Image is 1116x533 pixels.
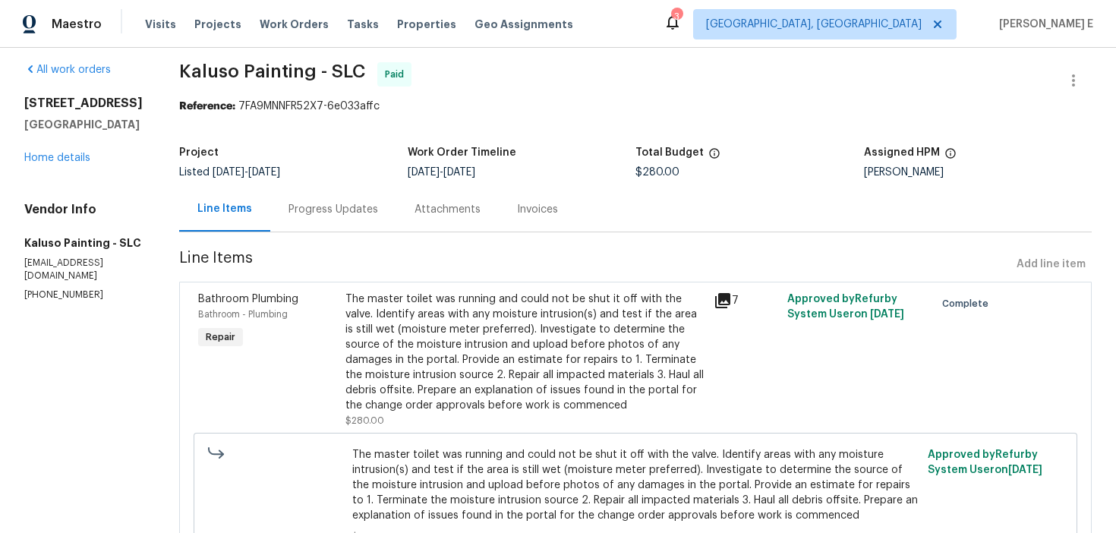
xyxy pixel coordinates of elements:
[24,257,143,282] p: [EMAIL_ADDRESS][DOMAIN_NAME]
[200,330,241,345] span: Repair
[352,447,919,523] span: The master toilet was running and could not be shut it off with the valve. Identify areas with an...
[198,310,288,319] span: Bathroom - Plumbing
[345,292,705,413] div: The master toilet was running and could not be shut it off with the valve. Identify areas with an...
[179,251,1010,279] span: Line Items
[288,202,378,217] div: Progress Updates
[864,147,940,158] h5: Assigned HPM
[787,294,904,320] span: Approved by Refurby System User on
[179,99,1092,114] div: 7FA9MNNFR52X7-6e033affc
[24,202,143,217] h4: Vendor Info
[179,62,365,80] span: Kaluso Painting - SLC
[24,117,143,132] h5: [GEOGRAPHIC_DATA]
[408,167,440,178] span: [DATE]
[347,19,379,30] span: Tasks
[52,17,102,32] span: Maestro
[408,147,516,158] h5: Work Order Timeline
[942,296,995,311] span: Complete
[260,17,329,32] span: Work Orders
[870,309,904,320] span: [DATE]
[864,167,1092,178] div: [PERSON_NAME]
[706,17,922,32] span: [GEOGRAPHIC_DATA], [GEOGRAPHIC_DATA]
[474,17,573,32] span: Geo Assignments
[944,147,957,167] span: The hpm assigned to this work order.
[517,202,558,217] div: Invoices
[635,147,704,158] h5: Total Budget
[671,9,682,24] div: 3
[408,167,475,178] span: -
[24,65,111,75] a: All work orders
[714,292,778,310] div: 7
[993,17,1093,32] span: [PERSON_NAME] E
[928,449,1042,475] span: Approved by Refurby System User on
[198,294,298,304] span: Bathroom Plumbing
[1008,465,1042,475] span: [DATE]
[385,67,410,82] span: Paid
[443,167,475,178] span: [DATE]
[179,147,219,158] h5: Project
[635,167,679,178] span: $280.00
[24,96,143,111] h2: [STREET_ADDRESS]
[708,147,720,167] span: The total cost of line items that have been proposed by Opendoor. This sum includes line items th...
[197,201,252,216] div: Line Items
[213,167,244,178] span: [DATE]
[24,289,143,301] p: [PHONE_NUMBER]
[145,17,176,32] span: Visits
[397,17,456,32] span: Properties
[345,416,384,425] span: $280.00
[194,17,241,32] span: Projects
[415,202,481,217] div: Attachments
[24,235,143,251] h5: Kaluso Painting - SLC
[179,167,280,178] span: Listed
[248,167,280,178] span: [DATE]
[24,153,90,163] a: Home details
[213,167,280,178] span: -
[179,101,235,112] b: Reference:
